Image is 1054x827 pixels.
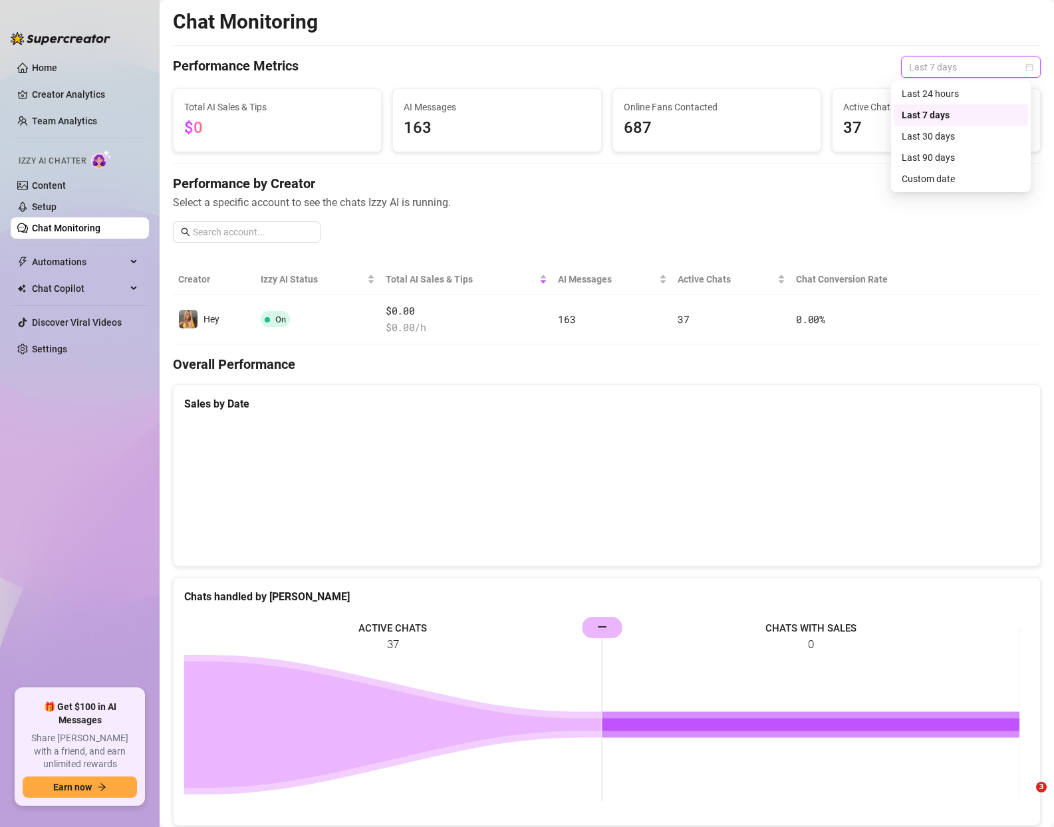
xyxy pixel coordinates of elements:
[902,108,1020,122] div: Last 7 days
[380,264,553,295] th: Total AI Sales & Tips
[23,701,137,727] span: 🎁 Get $100 in AI Messages
[23,732,137,771] span: Share [PERSON_NAME] with a friend, and earn unlimited rewards
[843,100,1029,114] span: Active Chats
[624,100,810,114] span: Online Fans Contacted
[796,312,825,326] span: 0.00 %
[558,272,656,287] span: AI Messages
[32,317,122,328] a: Discover Viral Videos
[275,314,286,324] span: On
[32,116,97,126] a: Team Analytics
[17,284,26,293] img: Chat Copilot
[53,782,92,792] span: Earn now
[32,344,67,354] a: Settings
[404,100,590,114] span: AI Messages
[678,312,689,326] span: 37
[173,264,255,295] th: Creator
[404,116,590,141] span: 163
[193,225,313,239] input: Search account...
[32,201,57,212] a: Setup
[11,32,110,45] img: logo-BBDzfeDw.svg
[17,257,28,267] span: thunderbolt
[181,227,190,237] span: search
[255,264,380,295] th: Izzy AI Status
[184,396,1029,412] div: Sales by Date
[386,272,537,287] span: Total AI Sales & Tips
[32,251,126,273] span: Automations
[173,174,1041,193] h4: Performance by Creator
[902,129,1020,144] div: Last 30 days
[203,314,219,324] span: Hey
[179,310,198,328] img: Hey
[32,180,66,191] a: Content
[624,116,810,141] span: 687
[32,223,100,233] a: Chat Monitoring
[678,272,775,287] span: Active Chats
[173,194,1041,211] span: Select a specific account to see the chats Izzy AI is running.
[902,86,1020,101] div: Last 24 hours
[894,104,1028,126] div: Last 7 days
[173,57,299,78] h4: Performance Metrics
[894,126,1028,147] div: Last 30 days
[791,264,954,295] th: Chat Conversion Rate
[894,147,1028,168] div: Last 90 days
[97,782,106,792] span: arrow-right
[894,168,1028,189] div: Custom date
[672,264,791,295] th: Active Chats
[386,320,547,336] span: $ 0.00 /h
[558,312,575,326] span: 163
[902,172,1020,186] div: Custom date
[32,278,126,299] span: Chat Copilot
[184,118,203,137] span: $0
[386,303,547,319] span: $0.00
[173,355,1041,374] h4: Overall Performance
[843,116,1029,141] span: 37
[1025,63,1033,71] span: calendar
[894,83,1028,104] div: Last 24 hours
[1009,782,1041,814] iframe: Intercom live chat
[173,9,318,35] h2: Chat Monitoring
[553,264,672,295] th: AI Messages
[184,588,1029,605] div: Chats handled by [PERSON_NAME]
[19,155,86,168] span: Izzy AI Chatter
[909,57,1033,77] span: Last 7 days
[902,150,1020,165] div: Last 90 days
[32,62,57,73] a: Home
[261,272,364,287] span: Izzy AI Status
[91,150,112,169] img: AI Chatter
[32,84,138,105] a: Creator Analytics
[23,776,137,798] button: Earn nowarrow-right
[1036,782,1047,792] span: 3
[184,100,370,114] span: Total AI Sales & Tips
